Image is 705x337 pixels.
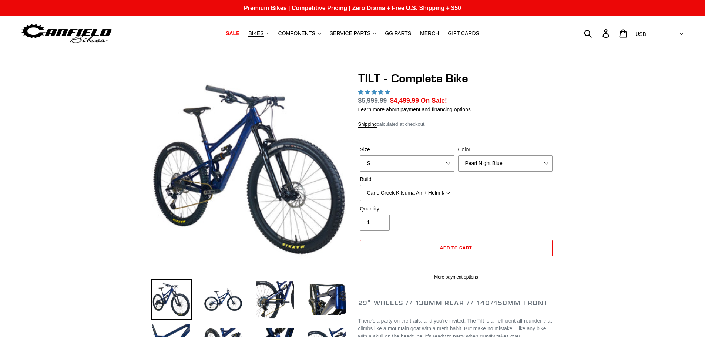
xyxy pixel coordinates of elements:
[360,205,454,213] label: Quantity
[360,146,454,154] label: Size
[390,97,419,104] span: $4,499.99
[358,121,377,128] a: Shipping
[226,30,239,37] span: SALE
[152,73,346,266] img: TILT - Complete Bike
[588,25,607,41] input: Search
[416,28,443,38] a: MERCH
[275,28,325,38] button: COMPONENTS
[20,22,113,45] img: Canfield Bikes
[326,28,380,38] button: SERVICE PARTS
[222,28,243,38] a: SALE
[203,279,244,320] img: Load image into Gallery viewer, TILT - Complete Bike
[360,240,553,256] button: Add to cart
[330,30,370,37] span: SERVICE PARTS
[255,279,295,320] img: Load image into Gallery viewer, TILT - Complete Bike
[381,28,415,38] a: GG PARTS
[358,89,392,95] span: 5.00 stars
[360,274,553,280] a: More payment options
[444,28,483,38] a: GIFT CARDS
[278,30,315,37] span: COMPONENTS
[385,30,411,37] span: GG PARTS
[358,97,387,104] s: $5,999.99
[360,175,454,183] label: Build
[245,28,273,38] button: BIKES
[440,245,472,250] span: Add to cart
[421,96,447,105] span: On Sale!
[458,146,553,154] label: Color
[358,71,554,85] h1: TILT - Complete Bike
[358,299,554,307] h2: 29" Wheels // 138mm Rear // 140/150mm Front
[151,279,192,320] img: Load image into Gallery viewer, TILT - Complete Bike
[358,107,471,112] a: Learn more about payment and financing options
[306,279,347,320] img: Load image into Gallery viewer, TILT - Complete Bike
[420,30,439,37] span: MERCH
[448,30,479,37] span: GIFT CARDS
[248,30,263,37] span: BIKES
[358,121,554,128] div: calculated at checkout.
